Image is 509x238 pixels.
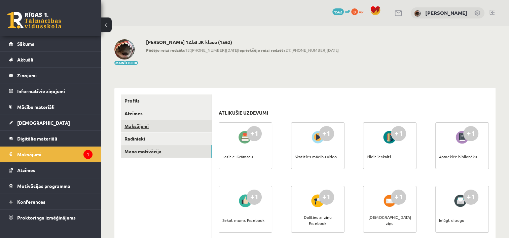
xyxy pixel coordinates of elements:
[9,210,93,225] a: Proktoringa izmēģinājums
[17,135,57,142] span: Digitālie materiāli
[17,56,33,63] span: Aktuāli
[9,36,93,51] a: Sākums
[319,190,334,205] div: +1
[146,47,339,53] span: 18:[PHONE_NUMBER][DATE] 21:[PHONE_NUMBER][DATE]
[146,47,185,53] b: Pēdējo reizi redzēts
[295,208,341,232] div: Dalīties ar ziņu Facebook
[351,8,358,15] span: 0
[9,178,93,194] a: Motivācijas programma
[114,61,138,65] button: Mainīt bildi
[367,208,413,232] div: [DEMOGRAPHIC_DATA] ziņu
[7,12,61,29] a: Rīgas 1. Tālmācības vidusskola
[17,41,34,47] span: Sākums
[9,194,93,209] a: Konferences
[83,150,93,159] i: 1
[219,110,268,116] h3: Atlikušie uzdevumi
[9,68,93,83] a: Ziņojumi
[121,145,212,158] a: Mana motivācija
[121,107,212,120] a: Atzīmes
[238,47,286,53] b: Iepriekšējo reizi redzēts
[463,190,478,205] div: +1
[9,115,93,130] a: [DEMOGRAPHIC_DATA]
[17,83,93,99] legend: Informatīvie ziņojumi
[391,190,406,205] div: +1
[463,126,478,141] div: +1
[9,83,93,99] a: Informatīvie ziņojumi
[17,199,45,205] span: Konferences
[319,126,334,141] div: +1
[121,132,212,145] a: Radinieki
[17,147,93,162] legend: Maksājumi
[9,52,93,67] a: Aktuāli
[17,214,76,221] span: Proktoringa izmēģinājums
[17,183,70,189] span: Motivācijas programma
[332,8,350,14] a: 1562 mP
[17,120,70,126] span: [DEMOGRAPHIC_DATA]
[9,131,93,146] a: Digitālie materiāli
[414,10,421,17] img: Karlīna Pipara
[121,120,212,132] a: Maksājumi
[17,167,35,173] span: Atzīmes
[9,147,93,162] a: Maksājumi1
[439,208,464,232] div: Ielūgt draugu
[247,126,262,141] div: +1
[391,126,406,141] div: +1
[439,145,477,168] div: Apmeklēt bibliotēku
[351,8,367,14] a: 0 xp
[247,190,262,205] div: +1
[295,145,337,168] div: Skatīties mācību video
[17,68,93,83] legend: Ziņojumi
[9,99,93,115] a: Mācību materiāli
[425,9,467,16] a: [PERSON_NAME]
[9,162,93,178] a: Atzīmes
[345,8,350,14] span: mP
[222,208,264,232] div: Sekot mums Facebook
[17,104,54,110] span: Mācību materiāli
[146,39,339,45] h2: [PERSON_NAME] 12.b3 JK klase (1562)
[367,145,391,168] div: Pildīt ieskaiti
[332,8,344,15] span: 1562
[359,8,363,14] span: xp
[222,145,253,168] div: Lasīt e-Grāmatu
[121,94,212,107] a: Profils
[114,39,135,59] img: Karlīna Pipara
